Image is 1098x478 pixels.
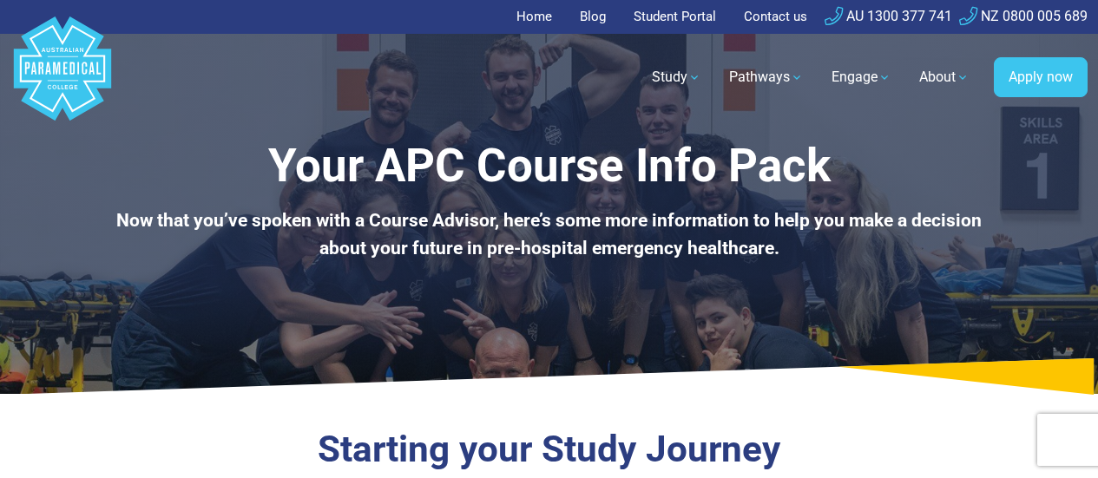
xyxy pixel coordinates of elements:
h3: Starting your Study Journey [91,428,1007,472]
a: About [909,53,980,101]
a: NZ 0800 005 689 [959,8,1088,24]
h1: Your APC Course Info Pack [91,139,1007,193]
a: Apply now [994,57,1088,97]
a: Australian Paramedical College [10,34,115,121]
a: Engage [821,53,902,101]
a: Pathways [719,53,814,101]
a: AU 1300 377 741 [825,8,952,24]
b: Now that you’ve spoken with a Course Advisor, here’s some more information to help you make a dec... [116,210,982,259]
a: Study [641,53,712,101]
